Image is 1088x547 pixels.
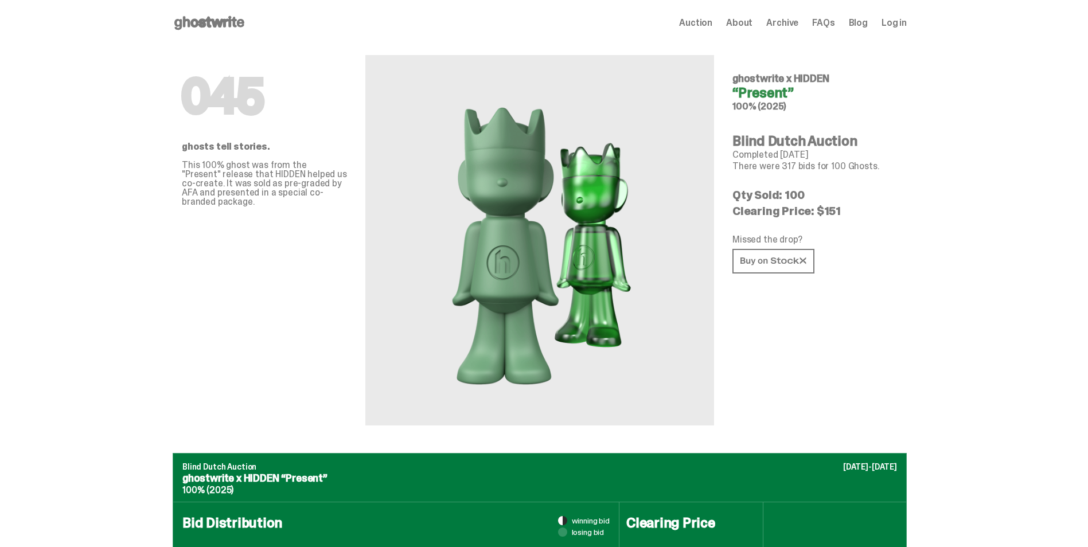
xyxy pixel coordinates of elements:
a: Auction [679,18,712,28]
a: Archive [766,18,798,28]
p: [DATE]-[DATE] [843,463,897,471]
span: 100% (2025) [732,100,786,112]
img: HIDDEN&ldquo;Present&rdquo; [431,83,649,398]
p: Missed the drop? [732,235,898,244]
a: About [726,18,752,28]
span: 100% (2025) [182,484,233,496]
a: Blog [849,18,868,28]
p: Clearing Price: $151 [732,205,898,217]
h4: Clearing Price [626,516,756,530]
p: There were 317 bids for 100 Ghosts. [732,162,898,171]
p: ghostwrite x HIDDEN “Present” [182,473,897,483]
span: winning bid [572,517,610,525]
p: Blind Dutch Auction [182,463,897,471]
p: This 100% ghost was from the "Present" release that HIDDEN helped us co-create. It was sold as pr... [182,161,347,206]
a: Log in [882,18,907,28]
h1: 045 [182,73,347,119]
h4: “Present” [732,86,898,100]
span: ghostwrite x HIDDEN [732,72,829,85]
p: Qty Sold: 100 [732,189,898,201]
h4: Blind Dutch Auction [732,134,898,148]
p: ghosts tell stories. [182,142,347,151]
span: losing bid [572,528,605,536]
a: FAQs [812,18,834,28]
p: Completed [DATE] [732,150,898,159]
